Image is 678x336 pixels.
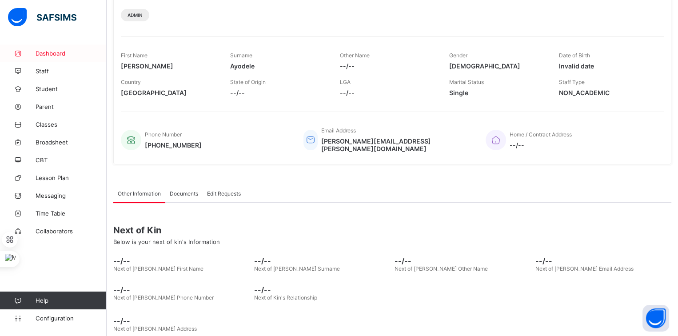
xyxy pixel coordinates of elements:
span: Parent [36,103,107,110]
span: --/-- [230,89,326,96]
span: [DEMOGRAPHIC_DATA] [449,62,545,70]
span: --/-- [113,285,250,294]
span: Next of [PERSON_NAME] Surname [254,265,340,272]
span: --/-- [113,256,250,265]
span: Single [449,89,545,96]
span: Email Address [321,127,356,134]
span: --/-- [113,316,671,325]
span: --/-- [510,141,572,149]
span: [GEOGRAPHIC_DATA] [121,89,217,96]
span: Admin [128,12,143,18]
span: Surname [230,52,252,59]
span: [PERSON_NAME][EMAIL_ADDRESS][PERSON_NAME][DOMAIN_NAME] [321,137,472,152]
span: Next of [PERSON_NAME] First Name [113,265,203,272]
span: --/-- [340,62,436,70]
span: First Name [121,52,148,59]
span: Other Name [340,52,370,59]
span: Documents [170,190,198,197]
span: --/-- [340,89,436,96]
span: Next of Kin's Relationship [254,294,317,301]
span: Ayodele [230,62,326,70]
span: [PERSON_NAME] [121,62,217,70]
span: Staff Type [559,79,585,85]
img: safsims [8,8,76,27]
span: Phone Number [145,131,182,138]
span: Invalid date [559,62,655,70]
span: Edit Requests [207,190,241,197]
span: Student [36,85,107,92]
span: Lesson Plan [36,174,107,181]
span: Classes [36,121,107,128]
span: Next of [PERSON_NAME] Address [113,325,197,332]
span: Next of [PERSON_NAME] Email Address [535,265,634,272]
span: Dashboard [36,50,107,57]
span: Help [36,297,106,304]
span: Next of Kin [113,225,671,236]
span: Collaborators [36,228,107,235]
span: --/-- [254,285,391,294]
span: Next of [PERSON_NAME] Phone Number [113,294,214,301]
span: [PHONE_NUMBER] [145,141,202,149]
span: Marital Status [449,79,484,85]
span: Other Information [118,190,161,197]
span: --/-- [535,256,672,265]
span: Country [121,79,141,85]
span: Staff [36,68,107,75]
span: --/-- [395,256,531,265]
span: --/-- [254,256,391,265]
span: Next of [PERSON_NAME] Other Name [395,265,488,272]
span: CBT [36,156,107,164]
span: Home / Contract Address [510,131,572,138]
span: State of Origin [230,79,266,85]
span: Broadsheet [36,139,107,146]
span: Gender [449,52,467,59]
span: Below is your next of kin's Information [113,238,220,245]
span: NON_ACADEMIC [559,89,655,96]
span: LGA [340,79,351,85]
span: Time Table [36,210,107,217]
span: Configuration [36,315,106,322]
span: Messaging [36,192,107,199]
span: Date of Birth [559,52,590,59]
button: Open asap [642,305,669,332]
